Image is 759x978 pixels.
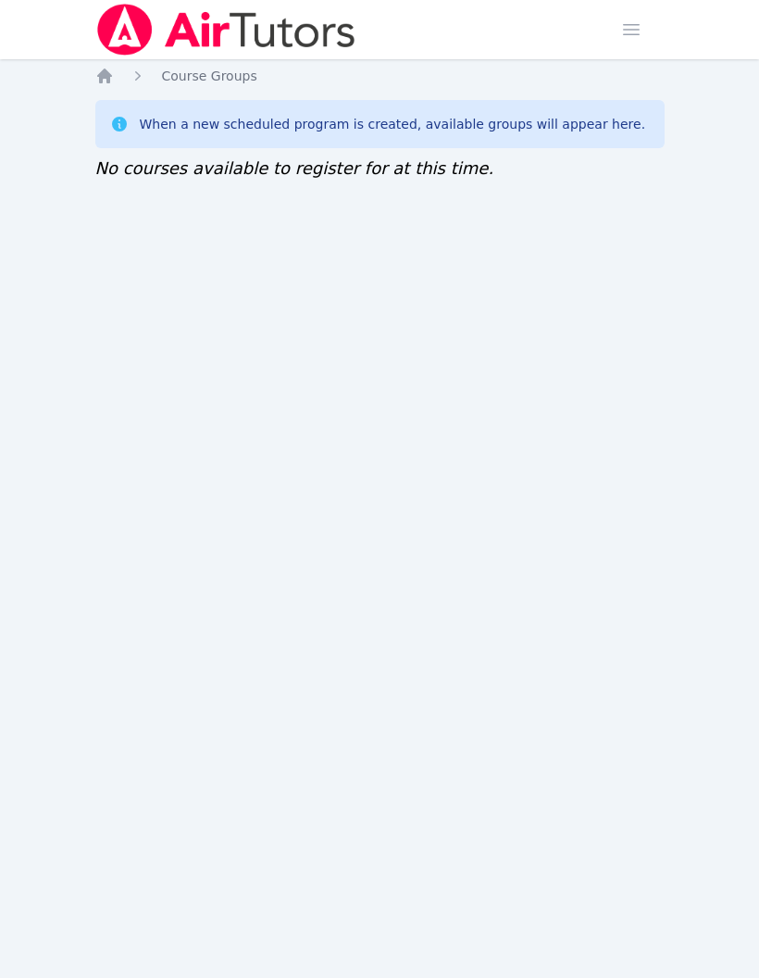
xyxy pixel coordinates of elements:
nav: Breadcrumb [95,67,665,85]
span: No courses available to register for at this time. [95,158,494,178]
img: Air Tutors [95,4,357,56]
span: Course Groups [162,69,257,83]
div: When a new scheduled program is created, available groups will appear here. [140,115,646,133]
a: Course Groups [162,67,257,85]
